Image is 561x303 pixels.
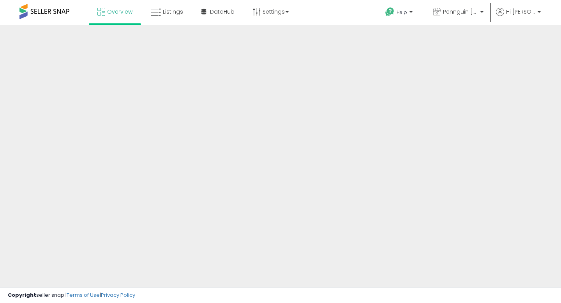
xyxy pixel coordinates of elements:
[107,8,132,16] span: Overview
[379,1,420,25] a: Help
[67,291,100,299] a: Terms of Use
[101,291,135,299] a: Privacy Policy
[496,8,541,25] a: Hi [PERSON_NAME]
[210,8,235,16] span: DataHub
[385,7,395,17] i: Get Help
[506,8,535,16] span: Hi [PERSON_NAME]
[443,8,478,16] span: Pennguin [GEOGRAPHIC_DATA]
[163,8,183,16] span: Listings
[8,291,36,299] strong: Copyright
[8,292,135,299] div: seller snap | |
[397,9,407,16] span: Help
